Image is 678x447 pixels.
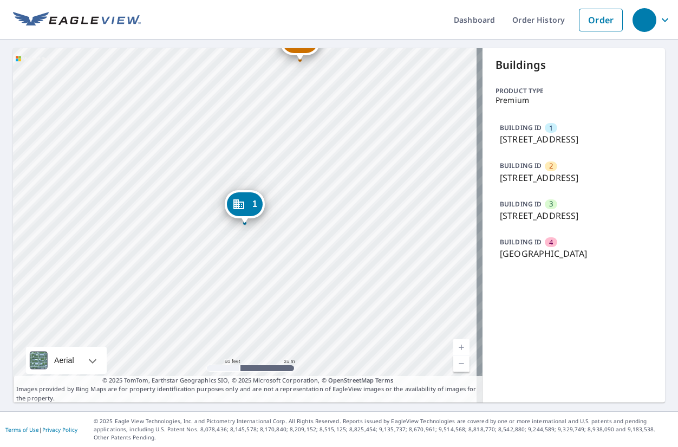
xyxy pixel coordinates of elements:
[500,209,648,222] p: [STREET_ADDRESS]
[375,376,393,384] a: Terms
[549,161,553,171] span: 2
[453,355,470,372] a: Current Level 19, Zoom Out
[5,426,39,433] a: Terms of Use
[549,199,553,209] span: 3
[500,123,542,132] p: BUILDING ID
[225,190,265,224] div: Dropped pin, building 1, Commercial property, 4699 Fossil Vista Dr Haltom City, TX 76137
[252,200,257,208] span: 1
[13,12,141,28] img: EV Logo
[496,57,652,73] p: Buildings
[26,347,107,374] div: Aerial
[42,426,77,433] a: Privacy Policy
[51,347,77,374] div: Aerial
[500,133,648,146] p: [STREET_ADDRESS]
[102,376,393,385] span: © 2025 TomTom, Earthstar Geographics SIO, © 2025 Microsoft Corporation, ©
[500,237,542,247] p: BUILDING ID
[94,417,673,442] p: © 2025 Eagle View Technologies, Inc. and Pictometry International Corp. All Rights Reserved. Repo...
[496,96,652,105] p: Premium
[500,161,542,170] p: BUILDING ID
[453,339,470,355] a: Current Level 19, Zoom In
[496,86,652,96] p: Product type
[500,171,648,184] p: [STREET_ADDRESS]
[5,426,77,433] p: |
[328,376,374,384] a: OpenStreetMap
[549,237,553,248] span: 4
[549,123,553,133] span: 1
[13,376,483,403] p: Images provided by Bing Maps are for property identification purposes only and are not a represen...
[500,199,542,209] p: BUILDING ID
[579,9,623,31] a: Order
[500,247,648,260] p: [GEOGRAPHIC_DATA]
